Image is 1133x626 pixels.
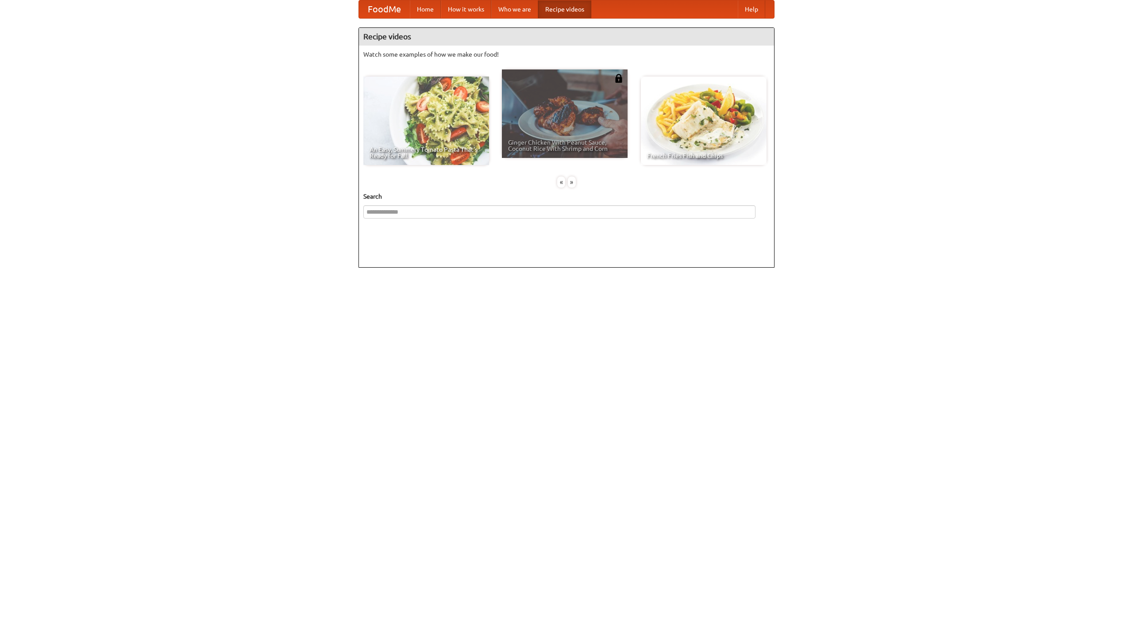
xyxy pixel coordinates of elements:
[363,77,489,165] a: An Easy, Summery Tomato Pasta That's Ready for Fall
[568,177,576,188] div: »
[410,0,441,18] a: Home
[647,153,760,159] span: French Fries Fish and Chips
[363,192,770,201] h5: Search
[370,146,483,159] span: An Easy, Summery Tomato Pasta That's Ready for Fall
[614,74,623,83] img: 483408.png
[359,0,410,18] a: FoodMe
[557,177,565,188] div: «
[359,28,774,46] h4: Recipe videos
[363,50,770,59] p: Watch some examples of how we make our food!
[441,0,491,18] a: How it works
[738,0,765,18] a: Help
[641,77,767,165] a: French Fries Fish and Chips
[538,0,591,18] a: Recipe videos
[491,0,538,18] a: Who we are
